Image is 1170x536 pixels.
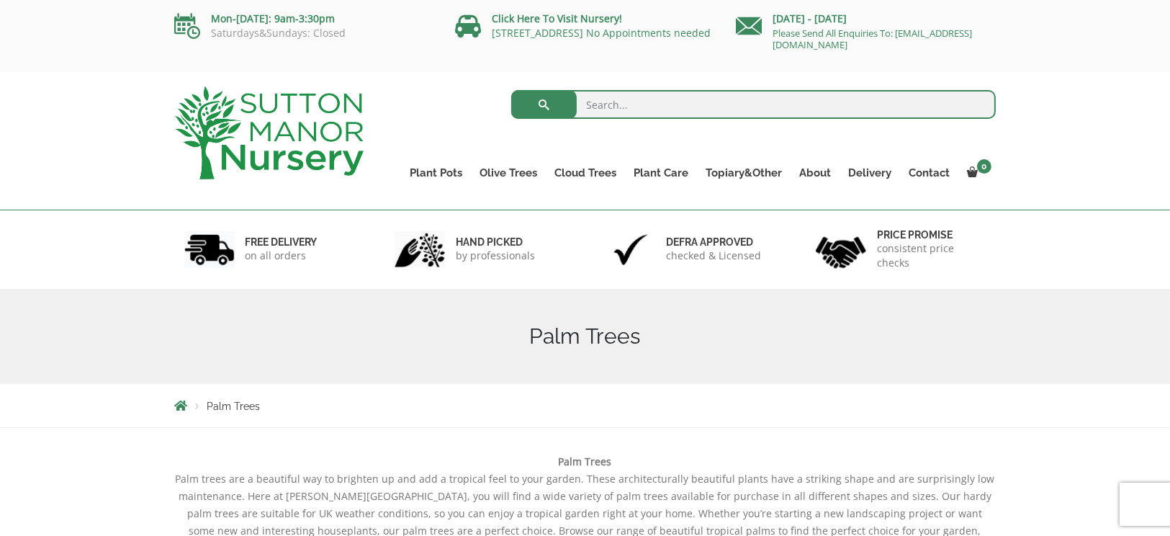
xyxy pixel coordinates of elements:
[207,401,261,412] span: Palm Trees
[492,26,711,40] a: [STREET_ADDRESS] No Appointments needed
[492,12,623,25] a: Click Here To Visit Nursery!
[175,400,996,411] nav: Breadcrumbs
[977,159,991,174] span: 0
[959,163,996,183] a: 0
[175,27,434,39] p: Saturdays&Sundays: Closed
[667,236,762,249] h6: Defra approved
[791,163,840,183] a: About
[698,163,791,183] a: Topiary&Other
[395,231,445,268] img: 2.jpg
[511,90,996,119] input: Search...
[667,249,762,263] p: checked & Licensed
[877,241,986,270] p: consistent price checks
[626,163,698,183] a: Plant Care
[175,86,364,179] img: logo
[737,10,996,27] p: [DATE] - [DATE]
[175,323,996,349] h1: Palm Trees
[184,231,235,268] img: 1.jpg
[901,163,959,183] a: Contact
[840,163,901,183] a: Delivery
[877,228,986,241] h6: Price promise
[546,163,626,183] a: Cloud Trees
[472,163,546,183] a: Olive Trees
[773,27,973,51] a: Please Send All Enquiries To: [EMAIL_ADDRESS][DOMAIN_NAME]
[246,249,318,263] p: on all orders
[606,231,656,268] img: 3.jpg
[559,455,612,468] b: Palm Trees
[175,10,434,27] p: Mon-[DATE]: 9am-3:30pm
[402,163,472,183] a: Plant Pots
[456,236,535,249] h6: hand picked
[816,228,866,272] img: 4.jpg
[456,249,535,263] p: by professionals
[246,236,318,249] h6: FREE DELIVERY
